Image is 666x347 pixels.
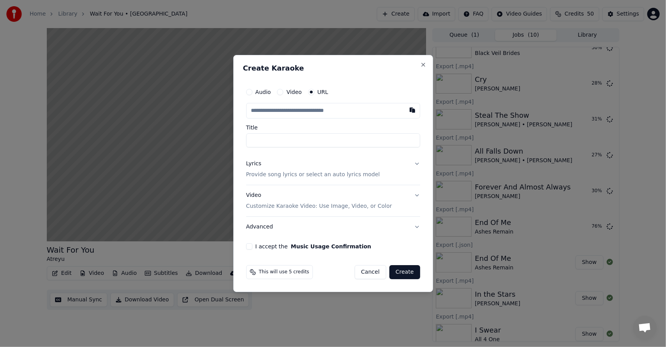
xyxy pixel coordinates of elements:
div: Video [246,191,392,210]
p: Provide song lyrics or select an auto lyrics model [246,171,380,179]
p: Customize Karaoke Video: Use Image, Video, or Color [246,202,392,210]
button: Advanced [246,217,420,237]
h2: Create Karaoke [243,65,423,72]
label: Audio [256,89,271,95]
div: Lyrics [246,160,261,168]
button: VideoCustomize Karaoke Video: Use Image, Video, or Color [246,185,420,216]
label: I accept the [256,244,371,249]
label: Title [246,125,420,130]
label: URL [318,89,329,95]
button: LyricsProvide song lyrics or select an auto lyrics model [246,154,420,185]
button: Create [389,265,420,279]
span: This will use 5 credits [259,269,309,275]
button: I accept the [291,244,371,249]
label: Video [286,89,302,95]
button: Cancel [355,265,386,279]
